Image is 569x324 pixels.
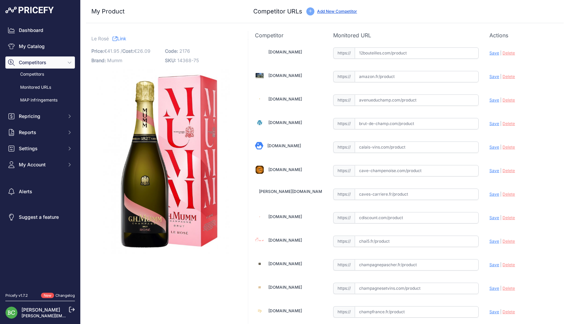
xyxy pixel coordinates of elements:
a: [DOMAIN_NAME] [268,308,302,313]
span: Settings [19,145,63,152]
input: avenueduchamp.com/product [355,94,479,106]
p: Competitor [255,31,322,39]
a: Competitors [5,69,75,80]
input: brut-de-champ.com/product [355,118,479,129]
span: Delete [502,215,515,220]
a: [DOMAIN_NAME] [268,214,302,219]
span: Save [489,262,499,267]
span: Le Rosé [91,34,109,43]
input: amazon.fr/product [355,71,479,82]
span: https:// [333,259,355,271]
input: cave-champenoise.com/product [355,165,479,176]
a: Suggest a feature [5,211,75,223]
span: | [500,262,501,267]
span: Code: [165,48,178,54]
a: [DOMAIN_NAME] [267,143,301,148]
span: Delete [502,97,515,103]
span: Brand: [91,57,106,63]
p: € [91,46,161,56]
a: [DOMAIN_NAME] [268,73,302,78]
span: Delete [502,145,515,150]
a: [DOMAIN_NAME] [268,238,302,243]
span: SKU: [165,57,176,63]
span: Competitors [19,59,63,66]
input: champagnepascher.fr/product [355,259,479,271]
span: Save [489,168,499,173]
span: Repricing [19,113,63,120]
p: Monitored URL [333,31,479,39]
button: My Account [5,159,75,171]
button: Settings [5,143,75,155]
span: Save [489,74,499,79]
span: | [500,145,501,150]
span: | [500,97,501,103]
span: | [500,168,501,173]
span: https:// [333,47,355,59]
a: [DOMAIN_NAME] [268,49,302,54]
span: Delete [502,121,515,126]
span: My Account [19,161,63,168]
span: Delete [502,74,515,79]
span: | [500,239,501,244]
span: https:// [333,118,355,129]
input: 12bouteilles.com/product [355,47,479,59]
span: Save [489,145,499,150]
span: Save [489,50,499,55]
span: | [500,309,501,314]
span: https:// [333,212,355,224]
span: | [500,74,501,79]
img: Pricefy Logo [5,7,54,13]
a: MAP infringements [5,94,75,106]
span: | [500,215,501,220]
span: New [41,293,54,298]
span: 14368-75 [177,57,199,63]
span: Save [489,192,499,197]
input: calais-vins.com/product [355,141,479,153]
span: Cost: [122,48,134,54]
span: Price: [91,48,104,54]
span: Save [489,286,499,291]
button: Repricing [5,110,75,122]
a: Changelog [55,293,75,298]
span: https:// [333,189,355,200]
a: [DOMAIN_NAME] [268,167,302,172]
span: / € [121,48,150,54]
input: champagnesetvins.com/product [355,283,479,294]
span: Mumm [107,57,122,63]
span: Save [489,309,499,314]
span: 2176 [179,48,190,54]
span: Delete [502,50,515,55]
a: Add New Competitor [317,9,357,14]
span: Save [489,215,499,220]
span: Delete [502,239,515,244]
span: Save [489,239,499,244]
span: https:// [333,236,355,247]
div: Pricefy v1.7.2 [5,293,28,298]
span: Delete [502,286,515,291]
a: [PERSON_NAME] [21,307,60,313]
a: [DOMAIN_NAME] [268,120,302,125]
span: Delete [502,262,515,267]
button: Competitors [5,56,75,69]
span: | [500,286,501,291]
span: https:// [333,71,355,82]
span: Save [489,97,499,103]
span: Reports [19,129,63,136]
a: [PERSON_NAME][EMAIL_ADDRESS][DOMAIN_NAME][PERSON_NAME] [21,313,158,318]
button: Reports [5,126,75,138]
span: https:// [333,94,355,106]
p: Actions [489,31,557,39]
span: Delete [502,309,515,314]
input: champfrance.fr/product [355,306,479,318]
input: cdiscount.com/product [355,212,479,224]
a: [DOMAIN_NAME] [268,285,302,290]
h3: My Product [91,7,234,16]
a: [DOMAIN_NAME] [268,261,302,266]
span: Delete [502,192,515,197]
a: My Catalog [5,40,75,52]
span: https:// [333,306,355,318]
a: [DOMAIN_NAME] [268,96,302,102]
nav: Sidebar [5,24,75,285]
a: Alerts [5,186,75,198]
input: chai5.fr/product [355,236,479,247]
